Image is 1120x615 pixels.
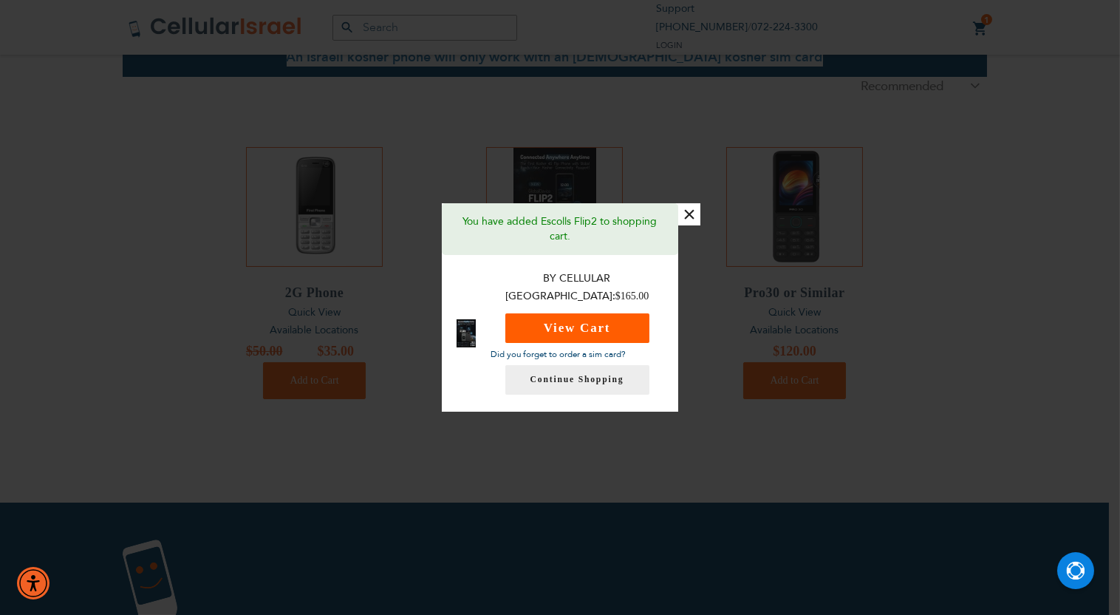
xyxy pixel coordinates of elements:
[505,313,649,343] button: View Cart
[491,348,626,360] a: Did you forget to order a sim card?
[491,270,663,306] p: By Cellular [GEOGRAPHIC_DATA]:
[505,365,649,395] a: Continue Shopping
[453,214,667,244] p: You have added Escolls Flip2 to shopping cart.
[615,290,649,302] span: $165.00
[678,203,700,225] button: ×
[17,567,49,599] div: Accessibility Menu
